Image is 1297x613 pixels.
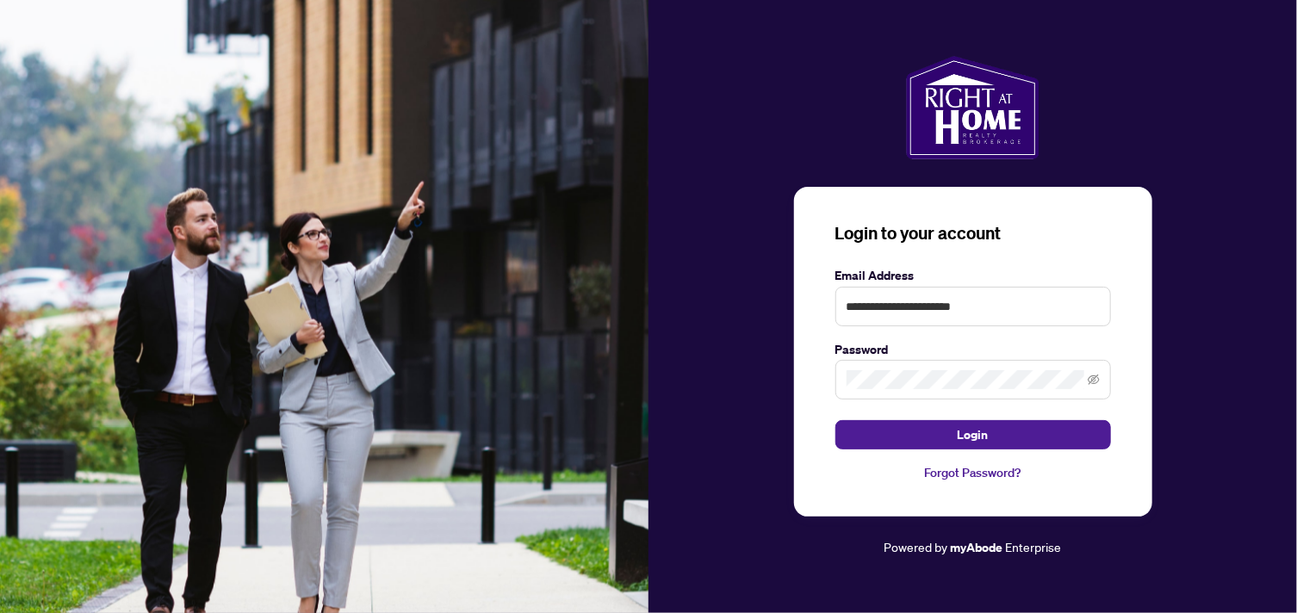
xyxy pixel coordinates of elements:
span: eye-invisible [1088,374,1100,386]
button: Login [835,420,1111,449]
label: Password [835,340,1111,359]
h3: Login to your account [835,221,1111,245]
span: Enterprise [1006,539,1062,554]
span: Login [958,421,989,449]
a: myAbode [951,538,1003,557]
img: ma-logo [906,56,1039,159]
label: Email Address [835,266,1111,285]
a: Forgot Password? [835,463,1111,482]
span: Powered by [884,539,948,554]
